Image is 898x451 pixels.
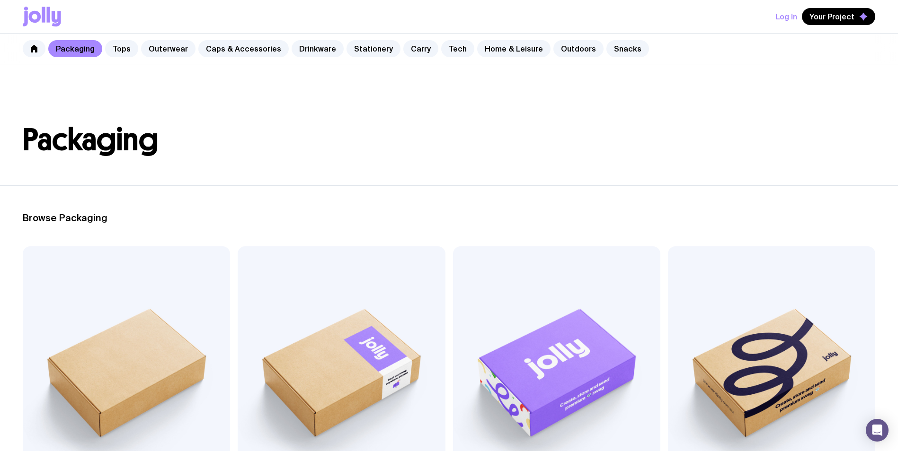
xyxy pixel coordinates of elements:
[48,40,102,57] a: Packaging
[866,419,889,442] div: Open Intercom Messenger
[802,8,875,25] button: Your Project
[553,40,604,57] a: Outdoors
[23,125,875,155] h1: Packaging
[292,40,344,57] a: Drinkware
[441,40,474,57] a: Tech
[606,40,649,57] a: Snacks
[105,40,138,57] a: Tops
[809,12,854,21] span: Your Project
[141,40,196,57] a: Outerwear
[23,212,875,224] h2: Browse Packaging
[775,8,797,25] button: Log In
[477,40,551,57] a: Home & Leisure
[403,40,438,57] a: Carry
[198,40,289,57] a: Caps & Accessories
[347,40,400,57] a: Stationery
